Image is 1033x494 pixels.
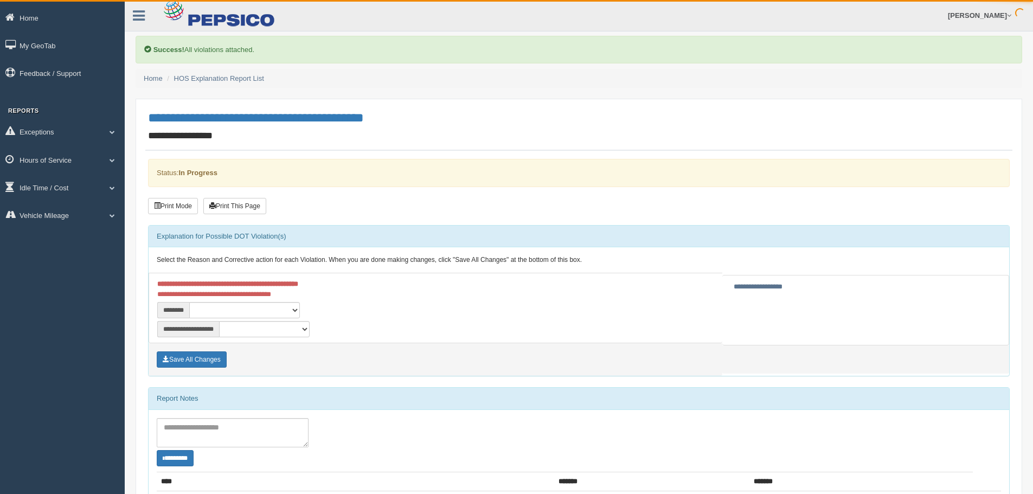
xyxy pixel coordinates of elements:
[153,46,184,54] b: Success!
[149,226,1009,247] div: Explanation for Possible DOT Violation(s)
[149,388,1009,409] div: Report Notes
[203,198,266,214] button: Print This Page
[136,36,1022,63] div: All violations attached.
[157,351,227,368] button: Save
[157,450,194,466] button: Change Filter Options
[149,247,1009,273] div: Select the Reason and Corrective action for each Violation. When you are done making changes, cli...
[148,159,1010,187] div: Status:
[148,198,198,214] button: Print Mode
[174,74,264,82] a: HOS Explanation Report List
[178,169,217,177] strong: In Progress
[144,74,163,82] a: Home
